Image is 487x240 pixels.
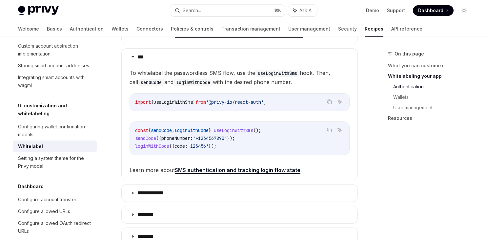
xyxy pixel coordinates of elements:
[388,60,475,71] a: What you can customize
[387,7,405,14] a: Support
[18,154,93,170] div: Setting a system theme for the Privy modal
[18,62,89,70] div: Storing smart account addresses
[18,207,70,215] div: Configure allowed URLs
[395,50,424,58] span: On this page
[195,99,206,105] span: from
[173,79,213,86] code: loginWithCode
[130,68,350,87] span: To whitelabel the passwordless SMS flow, use the hook. Then, call and with the desired phone number.
[136,21,163,37] a: Connectors
[388,71,475,81] a: Whitelabeling your app
[172,127,174,133] span: ,
[47,21,62,37] a: Basics
[153,99,193,105] span: useLoginWithSms
[13,152,97,172] a: Setting a system theme for the Privy modal
[148,127,151,133] span: {
[13,141,97,152] a: Whitelabel
[169,143,174,149] span: ({
[13,60,97,72] a: Storing smart account addresses
[121,48,358,180] details: ***To whitelabel the passwordless SMS flow, use theuseLoginWithSmshook. Then, callsendCodeandlogi...
[393,81,475,92] a: Authentication
[418,7,443,14] span: Dashboard
[274,8,281,13] span: ⌘ K
[13,121,97,141] a: Configuring wallet confirmation modals
[161,135,193,141] span: phoneNumber:
[325,126,334,134] button: Copy the contents from the code block
[264,99,266,105] span: ;
[413,5,454,16] a: Dashboard
[393,92,475,102] a: Wallets
[391,21,422,37] a: API reference
[13,217,97,237] a: Configure allowed OAuth redirect URLs
[188,143,209,149] span: '123456'
[18,142,43,150] div: Whitelabel
[227,135,235,141] span: });
[174,143,188,149] span: code:
[175,167,300,174] a: SMS authentication and tracking login flow state
[338,21,357,37] a: Security
[171,21,213,37] a: Policies & controls
[151,99,153,105] span: {
[209,143,216,149] span: });
[18,196,76,204] div: Configure account transfer
[335,126,344,134] button: Ask AI
[135,127,148,133] span: const
[183,7,201,14] div: Search...
[13,40,97,60] a: Custom account abstraction implementation
[135,99,151,105] span: import
[255,70,300,77] code: useLoginWithSms
[209,127,211,133] span: }
[138,79,164,86] code: sendCode
[13,72,97,91] a: Integrating smart accounts with wagmi
[388,113,475,123] a: Resources
[253,127,261,133] span: ();
[18,42,93,58] div: Custom account abstraction implementation
[193,99,195,105] span: }
[156,135,161,141] span: ({
[18,102,97,118] h5: UI customization and whitelabeling
[130,165,350,175] span: Learn more about .
[135,143,169,149] span: loginWithCode
[288,21,330,37] a: User management
[221,21,280,37] a: Transaction management
[13,194,97,206] a: Configure account transfer
[206,99,264,105] span: '@privy-io/react-auth'
[18,74,93,89] div: Integrating smart accounts with wagmi
[18,183,44,190] h5: Dashboard
[325,98,334,106] button: Copy the contents from the code block
[174,127,209,133] span: loginWithCode
[18,21,39,37] a: Welcome
[335,98,344,106] button: Ask AI
[393,102,475,113] a: User management
[214,127,253,133] span: useLoginWithSms
[299,7,313,14] span: Ask AI
[135,135,156,141] span: sendCode
[70,21,104,37] a: Authentication
[112,21,129,37] a: Wallets
[459,5,469,16] button: Toggle dark mode
[18,6,59,15] img: light logo
[211,127,214,133] span: =
[18,219,93,235] div: Configure allowed OAuth redirect URLs
[151,127,172,133] span: sendCode
[13,206,97,217] a: Configure allowed URLs
[366,7,379,14] a: Demo
[193,135,227,141] span: '+1234567890'
[288,5,317,16] button: Ask AI
[18,123,93,139] div: Configuring wallet confirmation modals
[365,21,383,37] a: Recipes
[170,5,285,16] button: Search...⌘K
